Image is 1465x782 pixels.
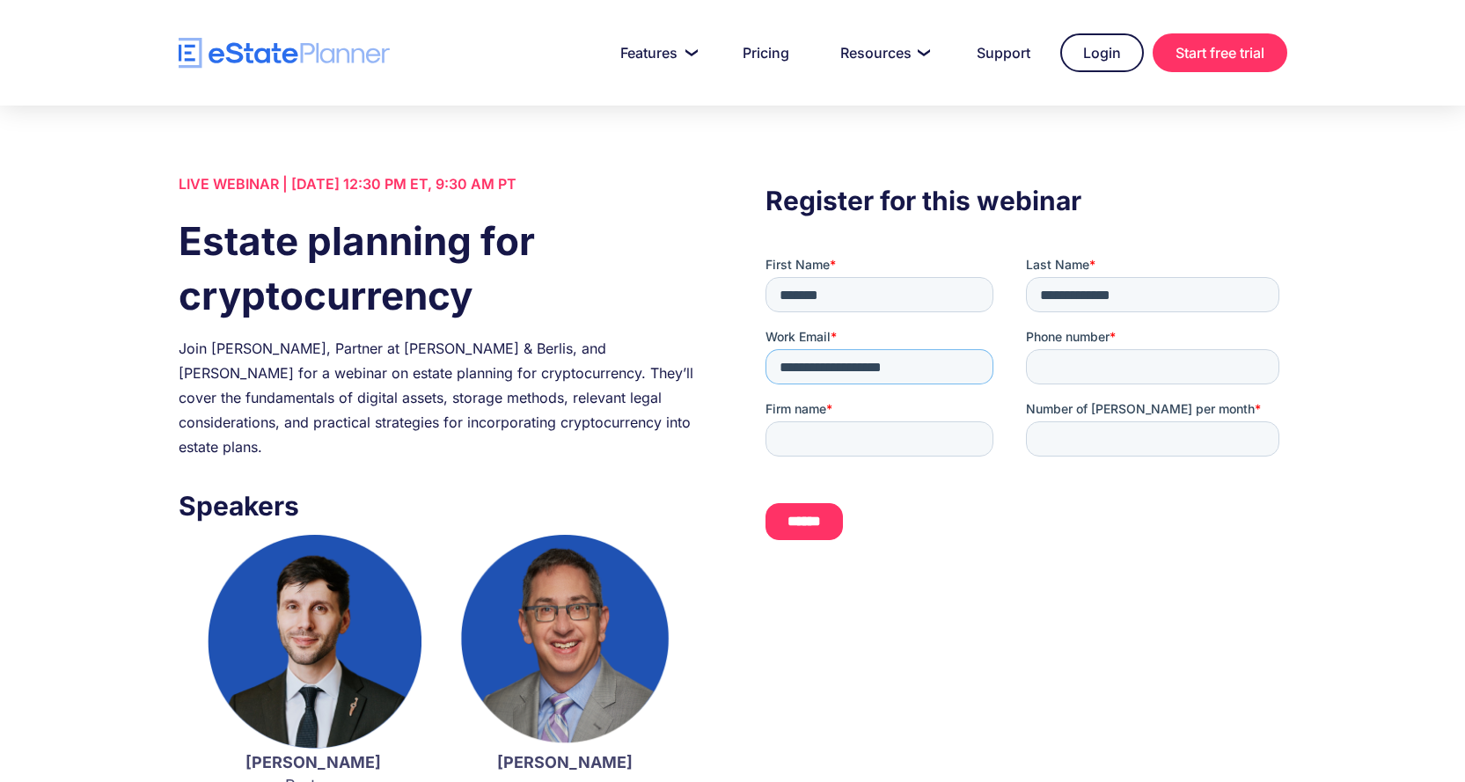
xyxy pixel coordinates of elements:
[1060,33,1144,72] a: Login
[765,180,1286,221] h3: Register for this webinar
[497,753,633,771] strong: [PERSON_NAME]
[179,214,700,323] h1: Estate planning for cryptocurrency
[819,35,947,70] a: Resources
[179,38,390,69] a: home
[245,753,381,771] strong: [PERSON_NAME]
[599,35,713,70] a: Features
[1153,33,1287,72] a: Start free trial
[956,35,1051,70] a: Support
[179,172,700,196] div: LIVE WEBINAR | [DATE] 12:30 PM ET, 9:30 AM PT
[179,486,700,526] h3: Speakers
[179,336,700,459] div: Join [PERSON_NAME], Partner at [PERSON_NAME] & Berlis, and [PERSON_NAME] for a webinar on estate ...
[765,256,1286,555] iframe: Form 0
[722,35,810,70] a: Pricing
